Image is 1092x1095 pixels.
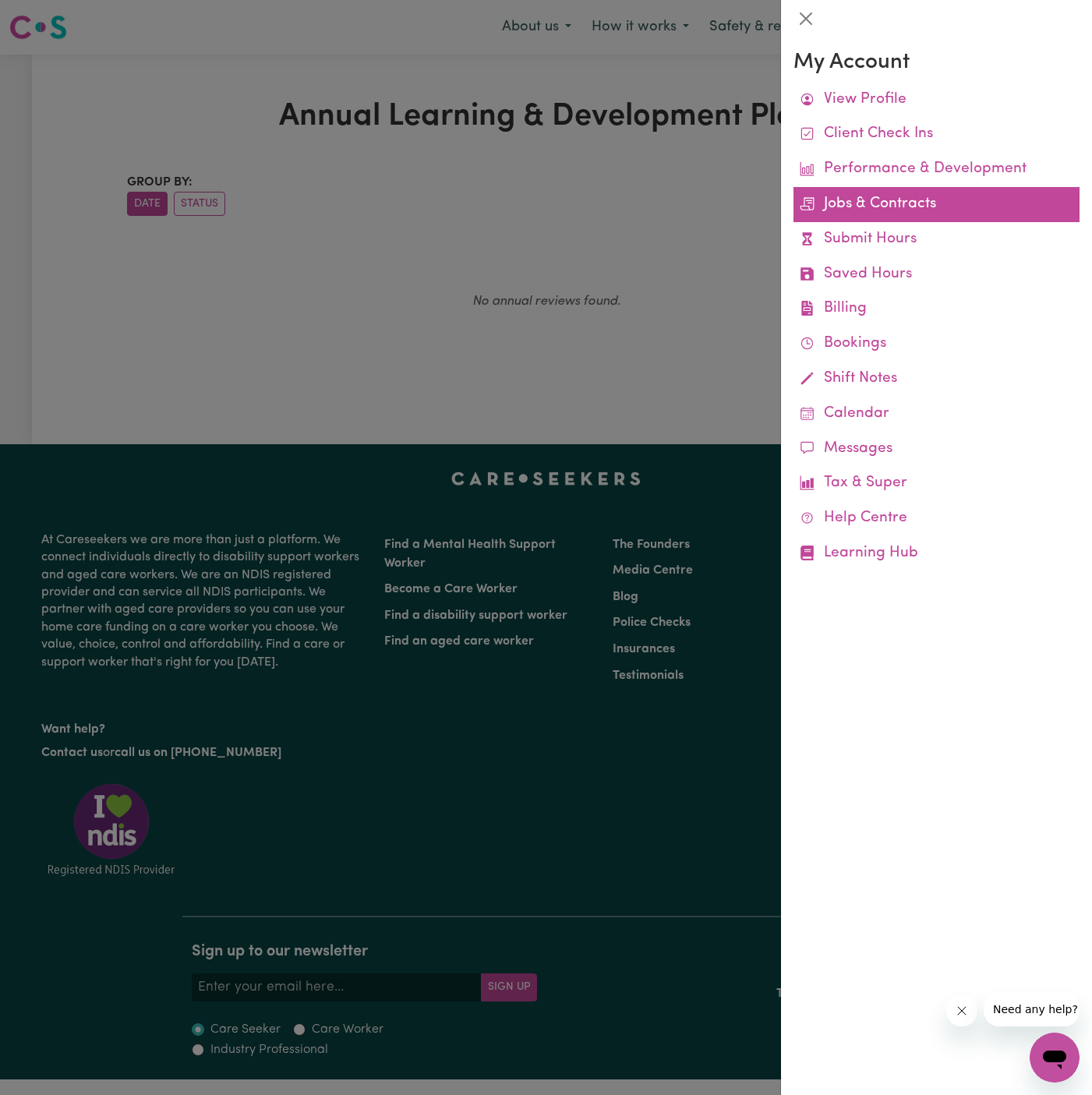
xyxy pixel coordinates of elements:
a: Messages [793,432,1080,467]
a: Billing [793,291,1080,327]
a: Shift Notes [793,362,1080,397]
a: View Profile [793,83,1080,118]
a: Calendar [793,397,1080,432]
button: Close [793,6,818,31]
a: Jobs & Contracts [793,187,1080,222]
iframe: Button to launch messaging window [1030,1033,1080,1083]
a: Tax & Super [793,466,1080,501]
a: Saved Hours [793,257,1080,292]
h3: My Account [793,50,1080,76]
a: Bookings [793,327,1080,362]
a: Client Check Ins [793,117,1080,152]
iframe: Close message [946,995,977,1026]
a: Performance & Development [793,152,1080,187]
a: Submit Hours [793,222,1080,257]
a: Learning Hub [793,536,1080,571]
a: Help Centre [793,501,1080,536]
iframe: Message from company [984,992,1080,1026]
